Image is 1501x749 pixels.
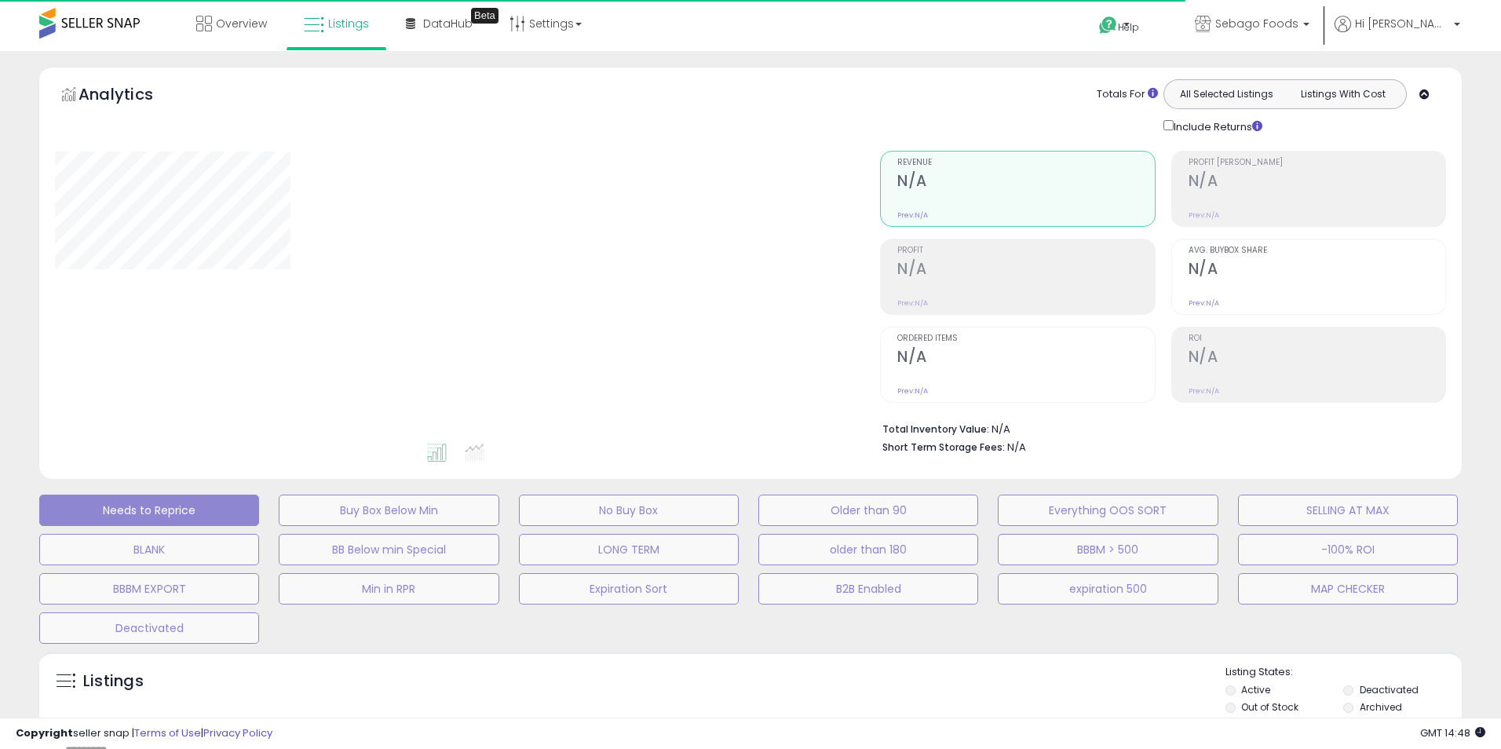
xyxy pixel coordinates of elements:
button: -100% ROI [1238,534,1458,565]
button: LONG TERM [519,534,739,565]
h2: N/A [1189,348,1445,369]
button: Min in RPR [279,573,499,605]
h2: N/A [897,260,1154,281]
div: Totals For [1097,87,1158,102]
span: N/A [1007,440,1026,455]
span: Sebago Foods [1215,16,1298,31]
span: Hi [PERSON_NAME] [1355,16,1449,31]
small: Prev: N/A [897,298,928,308]
button: B2B Enabled [758,573,978,605]
button: MAP CHECKER [1238,573,1458,605]
span: Help [1118,20,1139,34]
span: Ordered Items [897,334,1154,343]
button: BLANK [39,534,259,565]
i: Get Help [1098,16,1118,35]
button: Expiration Sort [519,573,739,605]
small: Prev: N/A [897,386,928,396]
small: Prev: N/A [1189,386,1219,396]
button: Everything OOS SORT [998,495,1218,526]
button: Older than 90 [758,495,978,526]
button: expiration 500 [998,573,1218,605]
span: Revenue [897,159,1154,167]
button: older than 180 [758,534,978,565]
a: Help [1086,4,1170,51]
strong: Copyright [16,725,73,740]
button: All Selected Listings [1168,84,1285,104]
span: Profit [897,247,1154,255]
b: Total Inventory Value: [882,422,989,436]
button: BBBM EXPORT [39,573,259,605]
button: Buy Box Below Min [279,495,499,526]
h2: N/A [897,348,1154,369]
button: Deactivated [39,612,259,644]
span: Listings [328,16,369,31]
small: Prev: N/A [1189,298,1219,308]
button: BBBM > 500 [998,534,1218,565]
div: Tooltip anchor [471,8,499,24]
h2: N/A [1189,260,1445,281]
button: No Buy Box [519,495,739,526]
div: Include Returns [1152,117,1281,135]
small: Prev: N/A [897,210,928,220]
span: Profit [PERSON_NAME] [1189,159,1445,167]
h2: N/A [897,172,1154,193]
span: DataHub [423,16,473,31]
button: Needs to Reprice [39,495,259,526]
h5: Analytics [79,83,184,109]
a: Hi [PERSON_NAME] [1335,16,1460,51]
button: Listings With Cost [1284,84,1401,104]
h2: N/A [1189,172,1445,193]
li: N/A [882,418,1434,437]
button: BB Below min Special [279,534,499,565]
small: Prev: N/A [1189,210,1219,220]
b: Short Term Storage Fees: [882,440,1005,454]
button: SELLING AT MAX [1238,495,1458,526]
div: seller snap | | [16,726,272,741]
span: ROI [1189,334,1445,343]
span: Avg. Buybox Share [1189,247,1445,255]
span: Overview [216,16,267,31]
